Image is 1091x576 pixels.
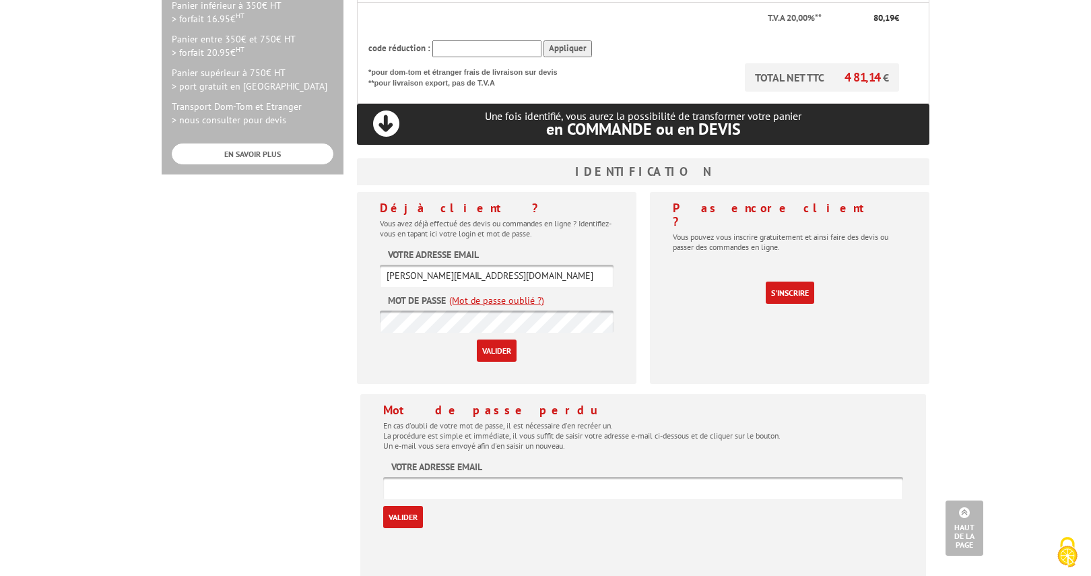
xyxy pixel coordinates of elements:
[477,340,517,362] input: Valider
[172,143,333,164] a: EN SAVOIR PLUS
[368,42,430,54] span: code réduction :
[673,201,906,228] h4: Pas encore client ?
[172,46,244,59] span: > forfait 20.95€
[172,100,333,127] p: Transport Dom-Tom et Etranger
[388,294,446,307] label: Mot de passe
[368,63,570,88] p: *pour dom-tom et étranger frais de livraison sur devis **pour livraison export, pas de T.V.A
[449,294,544,307] a: (Mot de passe oublié ?)
[368,12,822,25] p: T.V.A 20,00%**
[946,501,983,556] a: Haut de la page
[172,66,333,93] p: Panier supérieur à 750€ HT
[383,404,903,417] h4: Mot de passe perdu
[236,11,244,20] sup: HT
[172,32,333,59] p: Panier entre 350€ et 750€ HT
[236,44,244,54] sup: HT
[383,420,903,451] p: En cas d'oubli de votre mot de passe, il est nécessaire d'en recréer un. La procédure est simple ...
[357,158,929,185] h3: Identification
[543,40,592,57] input: Appliquer
[172,114,286,126] span: > nous consulter pour devis
[388,248,479,261] label: Votre adresse email
[380,218,614,238] p: Vous avez déjà effectué des devis ou commandes en ligne ? Identifiez-vous en tapant ici votre log...
[834,12,898,25] p: €
[172,13,244,25] span: > forfait 16.95€
[391,460,482,474] label: Votre adresse email
[1051,536,1084,569] img: Cookies (fenêtre modale)
[383,506,423,528] input: Valider
[172,80,327,92] span: > port gratuit en [GEOGRAPHIC_DATA]
[1044,530,1091,576] button: Cookies (fenêtre modale)
[745,63,899,92] p: TOTAL NET TTC €
[673,232,906,252] p: Vous pouvez vous inscrire gratuitement et ainsi faire des devis ou passer des commandes en ligne.
[873,12,894,24] span: 80,19
[546,119,741,139] span: en COMMANDE ou en DEVIS
[845,69,883,85] span: 481,14
[380,201,614,215] h4: Déjà client ?
[357,110,929,137] p: Une fois identifié, vous aurez la possibilité de transformer votre panier
[766,282,814,304] a: S'inscrire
